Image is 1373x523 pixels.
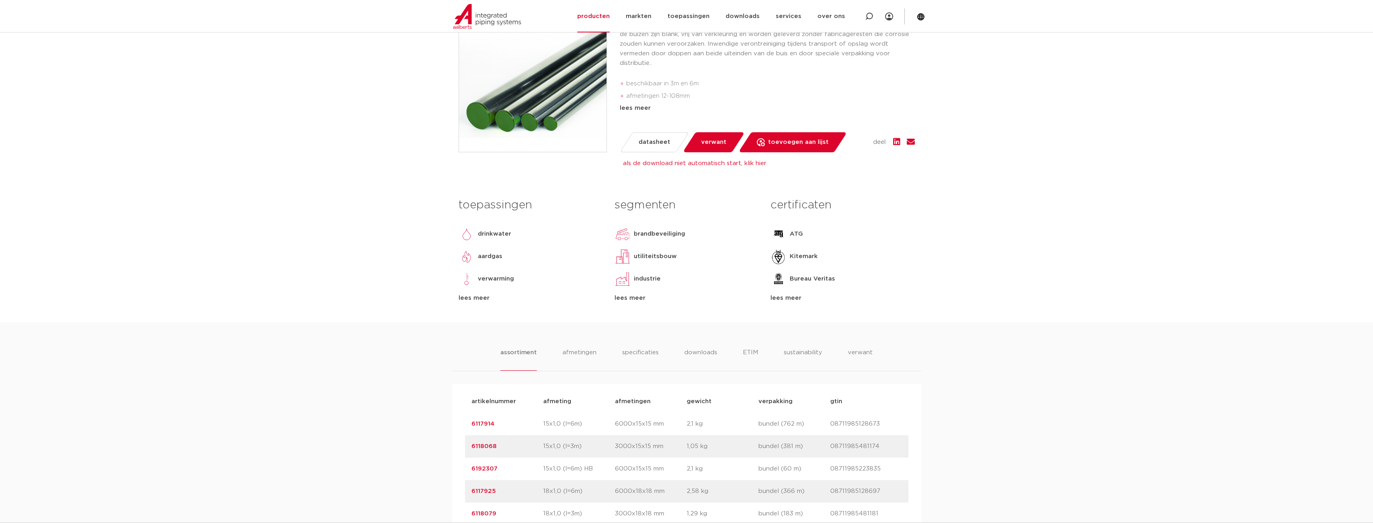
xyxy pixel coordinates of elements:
p: utiliteitsbouw [634,252,677,261]
li: ETIM [743,348,758,371]
p: 15x1,0 (l=3m) [543,442,615,451]
p: bundel (60 m) [758,464,830,474]
p: drinkwater [478,229,511,239]
p: 6000x15x15 mm [615,464,687,474]
a: datasheet [619,132,689,152]
p: bundel (381 m) [758,442,830,451]
li: afmetingen [562,348,597,371]
p: verpakking [758,397,830,406]
p: 08711985223835 [830,464,902,474]
li: assortiment [500,348,537,371]
a: 6117925 [471,488,496,494]
p: afmeting [543,397,615,406]
p: 2,58 kg [687,487,758,496]
li: beschikbaar in 3m en 6m [626,77,915,90]
div: lees meer [615,293,758,303]
img: Bureau Veritas [770,271,787,287]
p: gewicht [687,397,758,406]
p: 18x1,0 (l=6m) [543,487,615,496]
p: gtin [830,397,902,406]
p: 6000x15x15 mm [615,419,687,429]
img: ATG [770,226,787,242]
img: brandbeveiliging [615,226,631,242]
span: toevoegen aan lijst [768,136,829,149]
h3: toepassingen [459,197,603,213]
p: 3000x15x15 mm [615,442,687,451]
p: 18x1,0 (l=3m) [543,509,615,519]
a: 6118068 [471,443,497,449]
img: utiliteitsbouw [615,248,631,265]
p: aardgas [478,252,502,261]
div: lees meer [770,293,914,303]
a: 6117914 [471,421,494,427]
img: industrie [615,271,631,287]
img: Product Image for VSH SudoXPress RVS buis 1.4401 (AISI316) [459,4,607,152]
p: Bureau Veritas [790,274,835,284]
p: 15x1,0 (l=6m) [543,419,615,429]
img: Kitemark [770,248,787,265]
p: 2,1 kg [687,419,758,429]
p: bundel (366 m) [758,487,830,496]
img: aardgas [459,248,475,265]
p: brandbeveiliging [634,229,685,239]
a: verwant [682,132,744,152]
p: 08711985481174 [830,442,902,451]
p: artikelnummer [471,397,543,406]
p: 08711985481181 [830,509,902,519]
p: 08711985128697 [830,487,902,496]
p: afmetingen [615,397,687,406]
li: specificaties [622,348,659,371]
a: 6118079 [471,511,496,517]
span: datasheet [639,136,670,149]
p: 15x1,0 (l=6m) HB [543,464,615,474]
div: lees meer [620,103,915,113]
p: 1,29 kg [687,509,758,519]
li: downloads [684,348,717,371]
span: deel: [873,137,887,147]
p: VSH SudoXPress RVS 1.4401 tubes zijn dunwandige precisiebuizen. De buiten- en binnenwand van de b... [620,20,915,68]
p: industrie [634,274,661,284]
img: drinkwater [459,226,475,242]
a: 6192307 [471,466,497,472]
div: lees meer [459,293,603,303]
li: verwant [848,348,873,371]
li: sustainability [784,348,822,371]
p: verwarming [478,274,514,284]
img: verwarming [459,271,475,287]
p: 1,05 kg [687,442,758,451]
li: afmetingen 12-108mm [626,90,915,103]
h3: segmenten [615,197,758,213]
p: 2,1 kg [687,464,758,474]
p: 3000x18x18 mm [615,509,687,519]
p: ATG [790,229,803,239]
p: 6000x18x18 mm [615,487,687,496]
p: bundel (183 m) [758,509,830,519]
a: als de download niet automatisch start, klik hier [623,160,766,166]
p: 08711985128673 [830,419,902,429]
p: Kitemark [790,252,818,261]
h3: certificaten [770,197,914,213]
span: verwant [701,136,726,149]
p: bundel (762 m) [758,419,830,429]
